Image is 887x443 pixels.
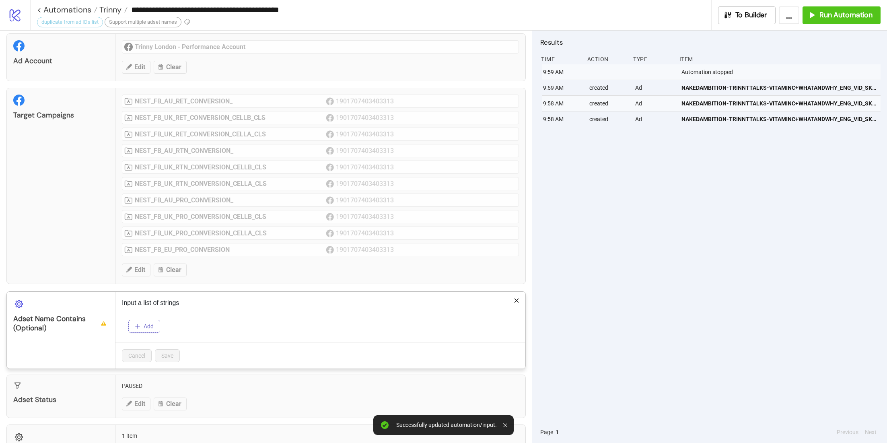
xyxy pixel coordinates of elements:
span: NAKEDAMBITION-TRINNTTALKS-VITAMINC+WHATANDWHY_ENG_VID_SKINCARE_SP_07102025_CC_SC7_USP11_TL_ [681,83,877,92]
span: Page [540,428,553,437]
span: plus [135,323,140,329]
button: 1 [553,428,561,437]
div: created [589,96,629,111]
button: ... [779,6,799,24]
div: duplicate from ad IDs list [37,17,103,27]
div: Adset Name contains (optional) [13,314,109,333]
span: close [514,298,519,303]
div: Ad [634,80,675,95]
div: created [589,80,629,95]
div: created [589,111,629,127]
div: Successfully updated automation/input. [396,422,497,429]
span: Trinny [97,4,121,15]
div: Ad [634,111,675,127]
div: Type [632,52,673,67]
a: NAKEDAMBITION-TRINNTTALKS-VITAMINC+WHATANDWHY_ENG_VID_SKINCARE_SP_07102025_CC_SC7_USP11_TL_ [681,80,877,95]
button: Cancel [122,349,152,362]
div: Action [587,52,627,67]
a: < Automations [37,6,97,14]
button: To Builder [718,6,776,24]
p: Input a list of strings [122,298,519,308]
button: Next [862,428,879,437]
div: 9:58 AM [542,96,583,111]
span: Add [144,323,154,330]
h2: Results [540,37,881,47]
div: 9:58 AM [542,111,583,127]
a: Trinny [97,6,128,14]
button: Run Automation [803,6,881,24]
div: Support multiple adset names [105,17,181,27]
button: Add [128,320,160,333]
span: Run Automation [819,10,873,20]
div: Automation stopped [681,64,883,80]
span: NAKEDAMBITION-TRINNTTALKS-VITAMINC+WHATANDWHY_ENG_VID_SKINCARE_SP_07102025_CC_SC7_USP11_TL_ [681,99,877,108]
button: Previous [834,428,861,437]
a: NAKEDAMBITION-TRINNTTALKS-VITAMINC+WHATANDWHY_ENG_VID_SKINCARE_SP_07102025_CC_SC7_USP11_TL_ [681,96,877,111]
button: Save [155,349,180,362]
a: NAKEDAMBITION-TRINNTTALKS-VITAMINC+WHATANDWHY_ENG_VID_SKINCARE_SP_07102025_CC_SC7_USP11_TL_ [681,111,877,127]
div: Item [679,52,881,67]
span: NAKEDAMBITION-TRINNTTALKS-VITAMINC+WHATANDWHY_ENG_VID_SKINCARE_SP_07102025_CC_SC7_USP11_TL_ [681,115,877,124]
span: To Builder [735,10,768,20]
div: Ad [634,96,675,111]
div: Time [540,52,581,67]
div: 9:59 AM [542,64,583,80]
div: 9:59 AM [542,80,583,95]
